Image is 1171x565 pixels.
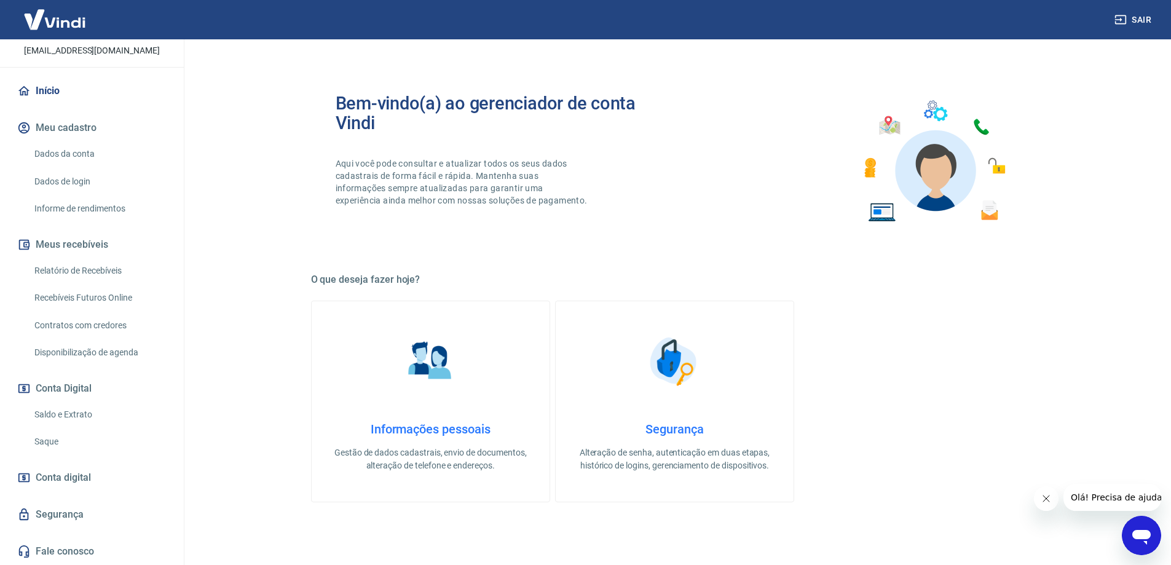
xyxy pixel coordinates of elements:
p: [PERSON_NAME] [42,26,141,39]
a: Recebíveis Futuros Online [30,285,169,310]
a: Fale conosco [15,538,169,565]
h5: O que deseja fazer hoje? [311,274,1039,286]
button: Meu cadastro [15,114,169,141]
img: Segurança [644,331,705,392]
a: Disponibilização de agenda [30,340,169,365]
h4: Informações pessoais [331,422,530,437]
span: Olá! Precisa de ajuda? [7,9,103,18]
img: Informações pessoais [400,331,461,392]
a: Contratos com credores [30,313,169,338]
p: Alteração de senha, autenticação em duas etapas, histórico de logins, gerenciamento de dispositivos. [575,446,774,472]
button: Meus recebíveis [15,231,169,258]
img: Imagem de um avatar masculino com diversos icones exemplificando as funcionalidades do gerenciado... [853,93,1014,229]
span: Conta digital [36,469,91,486]
p: Gestão de dados cadastrais, envio de documentos, alteração de telefone e endereços. [331,446,530,472]
a: Saque [30,429,169,454]
a: Informe de rendimentos [30,196,169,221]
a: Dados da conta [30,141,169,167]
a: Relatório de Recebíveis [30,258,169,283]
img: Vindi [15,1,95,38]
iframe: Botão para abrir a janela de mensagens [1122,516,1161,555]
h2: Bem-vindo(a) ao gerenciador de conta Vindi [336,93,675,133]
h4: Segurança [575,422,774,437]
p: [EMAIL_ADDRESS][DOMAIN_NAME] [24,44,160,57]
a: Segurança [15,501,169,528]
a: Conta digital [15,464,169,491]
iframe: Mensagem da empresa [1063,484,1161,511]
button: Conta Digital [15,375,169,402]
iframe: Fechar mensagem [1034,486,1059,511]
a: Início [15,77,169,105]
a: Informações pessoaisInformações pessoaisGestão de dados cadastrais, envio de documentos, alteraçã... [311,301,550,502]
a: Saldo e Extrato [30,402,169,427]
button: Sair [1112,9,1156,31]
p: Aqui você pode consultar e atualizar todos os seus dados cadastrais de forma fácil e rápida. Mant... [336,157,590,207]
a: SegurançaSegurançaAlteração de senha, autenticação em duas etapas, histórico de logins, gerenciam... [555,301,794,502]
a: Dados de login [30,169,169,194]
